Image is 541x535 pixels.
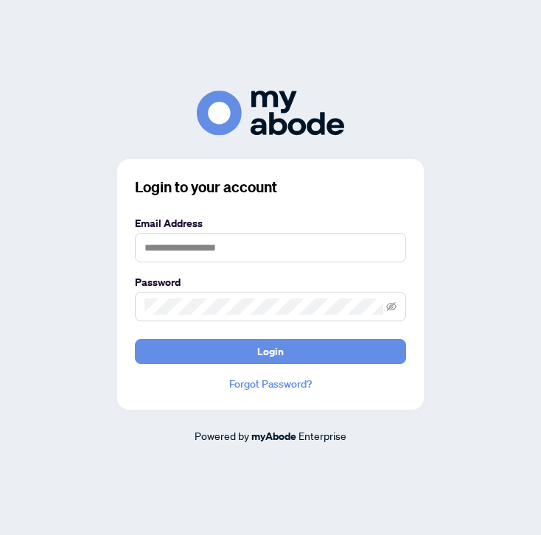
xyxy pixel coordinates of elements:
[135,376,406,392] a: Forgot Password?
[257,340,284,363] span: Login
[135,274,406,290] label: Password
[197,91,344,136] img: ma-logo
[135,339,406,364] button: Login
[386,301,397,312] span: eye-invisible
[251,428,296,444] a: myAbode
[299,429,346,442] span: Enterprise
[135,177,406,197] h3: Login to your account
[135,215,406,231] label: Email Address
[195,429,249,442] span: Powered by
